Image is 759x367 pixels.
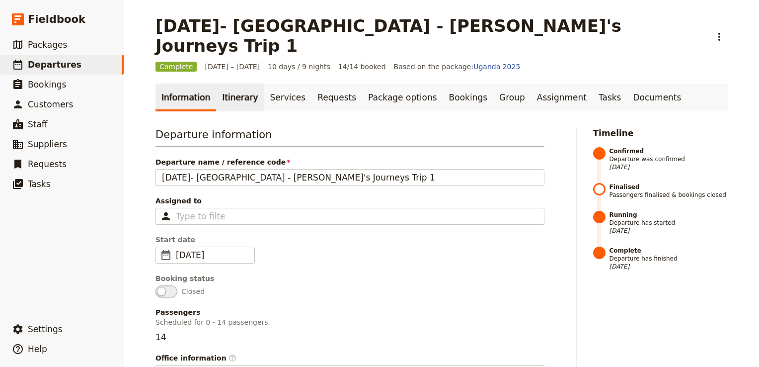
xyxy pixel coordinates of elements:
a: Requests [311,84,362,111]
span: Bookings [28,80,66,90]
a: Group [493,84,531,111]
span: 10 days / 9 nights [268,62,330,72]
span: Departure was confirmed [609,147,728,171]
span: Complete [155,62,197,72]
span: ​ [228,354,236,362]
p: Scheduled for 0 - 14 passengers [155,317,544,327]
span: [DATE] [609,263,728,271]
a: Services [264,84,312,111]
input: Assigned to [176,210,225,222]
span: Help [28,344,47,354]
span: Suppliers [28,139,67,149]
input: Departure name / reference code [155,169,544,186]
strong: Complete [609,247,728,255]
span: 14/14 booked [338,62,386,72]
a: Itinerary [216,84,264,111]
span: Staff [28,119,48,129]
a: Bookings [443,84,493,111]
span: Office information [155,353,544,363]
span: Assigned to [155,196,544,206]
strong: Finalised [609,183,728,191]
span: Tasks [28,179,51,189]
span: Customers [28,99,73,109]
p: 14 [155,331,544,343]
a: Documents [627,84,687,111]
a: Assignment [531,84,593,111]
span: Closed [181,286,205,296]
span: Passengers finalised & bookings closed [609,183,728,199]
a: Package options [362,84,443,111]
span: Departure name / reference code [155,157,544,167]
span: Departure has finished [609,247,728,271]
strong: Confirmed [609,147,728,155]
a: Information [155,84,216,111]
span: Packages [28,40,67,50]
span: [DATE] [609,227,728,235]
span: Based on the package: [394,62,521,72]
span: Start date [155,235,544,245]
span: [DATE] [176,249,248,261]
a: Tasks [593,84,627,111]
span: Settings [28,324,63,334]
div: Booking status [155,274,544,283]
span: Fieldbook [28,12,85,27]
strong: Running [609,211,728,219]
span: Requests [28,159,67,169]
h3: Departure information [155,127,544,147]
span: Passengers [155,307,544,317]
h2: Timeline [593,127,728,139]
span: [DATE] [609,163,728,171]
span: [DATE] – [DATE] [205,62,260,72]
button: Actions [711,28,728,45]
span: ​ [160,249,172,261]
span: Departure has started [609,211,728,235]
span: Departures [28,60,81,70]
h1: [DATE]- [GEOGRAPHIC_DATA] - [PERSON_NAME]'s Journeys Trip 1 [155,16,705,56]
a: Uganda 2025 [473,63,520,71]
